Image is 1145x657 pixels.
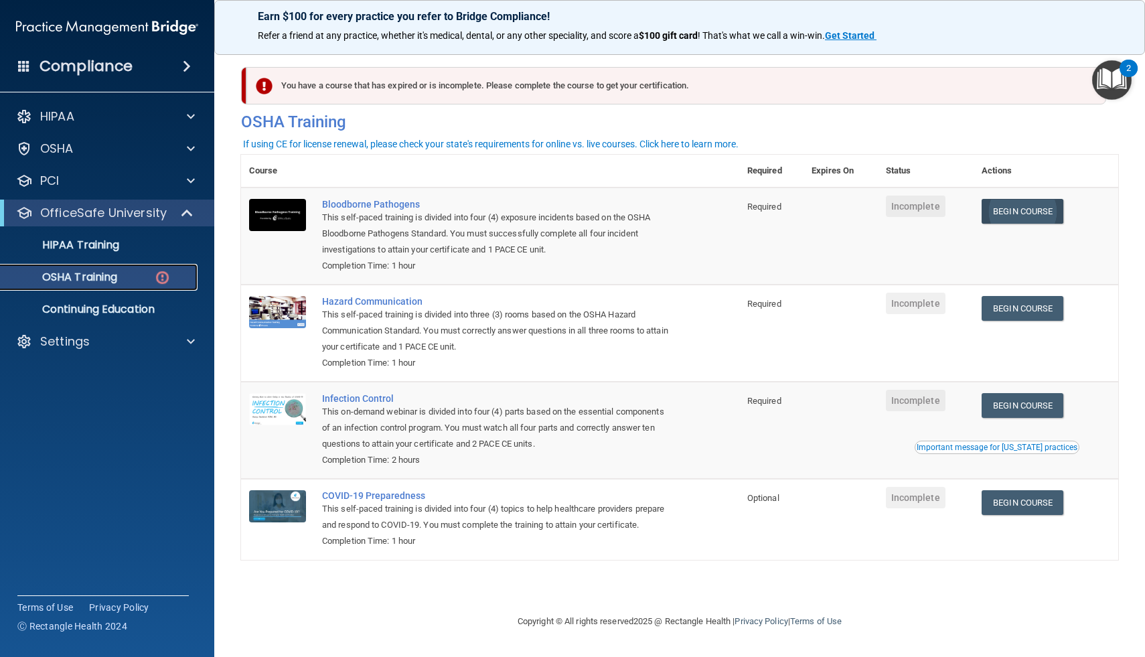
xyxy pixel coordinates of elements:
a: COVID-19 Preparedness [322,490,672,501]
img: PMB logo [16,14,198,41]
p: Settings [40,334,90,350]
span: Incomplete [886,487,945,508]
div: Copyright © All rights reserved 2025 @ Rectangle Health | | [435,600,924,643]
a: Terms of Use [790,616,842,626]
a: Bloodborne Pathogens [322,199,672,210]
span: Required [747,299,781,309]
img: danger-circle.6113f641.png [154,269,171,286]
span: Required [747,202,781,212]
p: OSHA [40,141,74,157]
a: PCI [16,173,195,189]
span: Incomplete [886,293,945,314]
div: This self-paced training is divided into four (4) topics to help healthcare providers prepare and... [322,501,672,533]
p: HIPAA [40,108,74,125]
a: Begin Course [982,296,1063,321]
strong: Get Started [825,30,874,41]
div: You have a course that has expired or is incomplete. Please complete the course to get your certi... [246,67,1106,104]
p: Earn $100 for every practice you refer to Bridge Compliance! [258,10,1101,23]
a: Infection Control [322,393,672,404]
p: Continuing Education [9,303,192,316]
button: Open Resource Center, 2 new notifications [1092,60,1132,100]
a: HIPAA [16,108,195,125]
a: Begin Course [982,490,1063,515]
a: Begin Course [982,199,1063,224]
div: If using CE for license renewal, please check your state's requirements for online vs. live cours... [243,139,739,149]
button: Read this if you are a dental practitioner in the state of CA [915,441,1079,454]
p: OfficeSafe University [40,205,167,221]
div: Completion Time: 1 hour [322,355,672,371]
p: PCI [40,173,59,189]
a: Privacy Policy [735,616,787,626]
p: OSHA Training [9,271,117,284]
span: Incomplete [886,196,945,217]
h4: OSHA Training [241,113,1118,131]
th: Expires On [804,155,877,188]
h4: Compliance [40,57,133,76]
strong: $100 gift card [639,30,698,41]
img: exclamation-circle-solid-danger.72ef9ffc.png [256,78,273,94]
div: 2 [1126,68,1131,86]
a: Begin Course [982,393,1063,418]
a: Terms of Use [17,601,73,614]
span: Refer a friend at any practice, whether it's medical, dental, or any other speciality, and score a [258,30,639,41]
p: HIPAA Training [9,238,119,252]
a: OfficeSafe University [16,205,194,221]
span: ! That's what we call a win-win. [698,30,825,41]
div: Completion Time: 1 hour [322,258,672,274]
a: Hazard Communication [322,296,672,307]
span: Required [747,396,781,406]
span: Ⓒ Rectangle Health 2024 [17,619,127,633]
th: Actions [974,155,1118,188]
div: Important message for [US_STATE] practices [917,443,1077,451]
span: Optional [747,493,779,503]
div: Completion Time: 2 hours [322,452,672,468]
a: Privacy Policy [89,601,149,614]
div: Completion Time: 1 hour [322,533,672,549]
th: Course [241,155,314,188]
a: Settings [16,334,195,350]
div: This self-paced training is divided into four (4) exposure incidents based on the OSHA Bloodborne... [322,210,672,258]
th: Required [739,155,804,188]
div: This on-demand webinar is divided into four (4) parts based on the essential components of an inf... [322,404,672,452]
th: Status [878,155,974,188]
a: OSHA [16,141,195,157]
a: Get Started [825,30,876,41]
span: Incomplete [886,390,945,411]
button: If using CE for license renewal, please check your state's requirements for online vs. live cours... [241,137,741,151]
div: This self-paced training is divided into three (3) rooms based on the OSHA Hazard Communication S... [322,307,672,355]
